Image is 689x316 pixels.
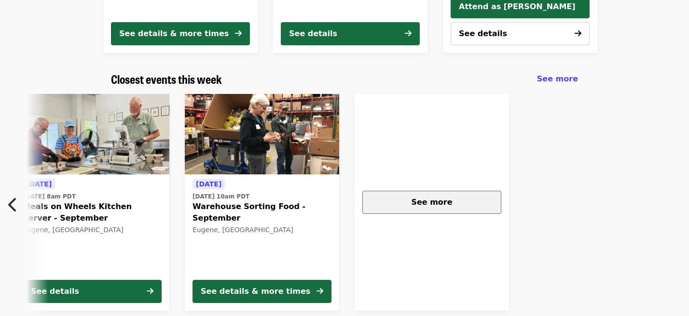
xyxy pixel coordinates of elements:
span: Closest events this week [111,70,222,87]
button: See more [362,191,501,214]
i: arrow-right icon [317,287,323,296]
a: See details for "Warehouse Sorting Food - September" [185,94,339,311]
div: Closest events this week [103,72,586,86]
span: [DATE] [196,180,221,188]
span: Warehouse Sorting Food - September [193,201,331,224]
a: Closest events this week [111,72,222,86]
i: arrow-right icon [147,287,153,296]
button: See details [23,280,162,303]
div: See details & more times [119,28,229,39]
i: arrow-right icon [575,29,581,38]
button: See details [281,22,420,45]
span: See more [411,197,452,207]
span: See details [459,29,507,38]
a: See details for "Meals on Wheels Kitchen Server - September" [15,94,169,311]
time: [DATE] 8am PDT [23,192,76,201]
div: See details [31,286,79,297]
i: arrow-right icon [405,29,412,38]
div: See details & more times [201,286,310,297]
a: See more [355,94,509,311]
button: See details & more times [193,280,331,303]
span: See more [537,74,578,83]
i: chevron-left icon [8,196,18,214]
img: Warehouse Sorting Food - September organized by FOOD For Lane County [185,94,339,175]
button: See details [451,22,590,45]
time: [DATE] 10am PDT [193,192,249,201]
img: Meals on Wheels Kitchen Server - September organized by FOOD For Lane County [15,94,169,175]
span: Attend as [PERSON_NAME] [459,1,581,13]
div: Eugene, [GEOGRAPHIC_DATA] [23,226,162,234]
span: Meals on Wheels Kitchen Server - September [23,201,162,224]
div: See details [289,28,337,39]
a: See more [537,73,578,85]
button: See details & more times [111,22,250,45]
div: Eugene, [GEOGRAPHIC_DATA] [193,226,331,234]
i: arrow-right icon [235,29,242,38]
